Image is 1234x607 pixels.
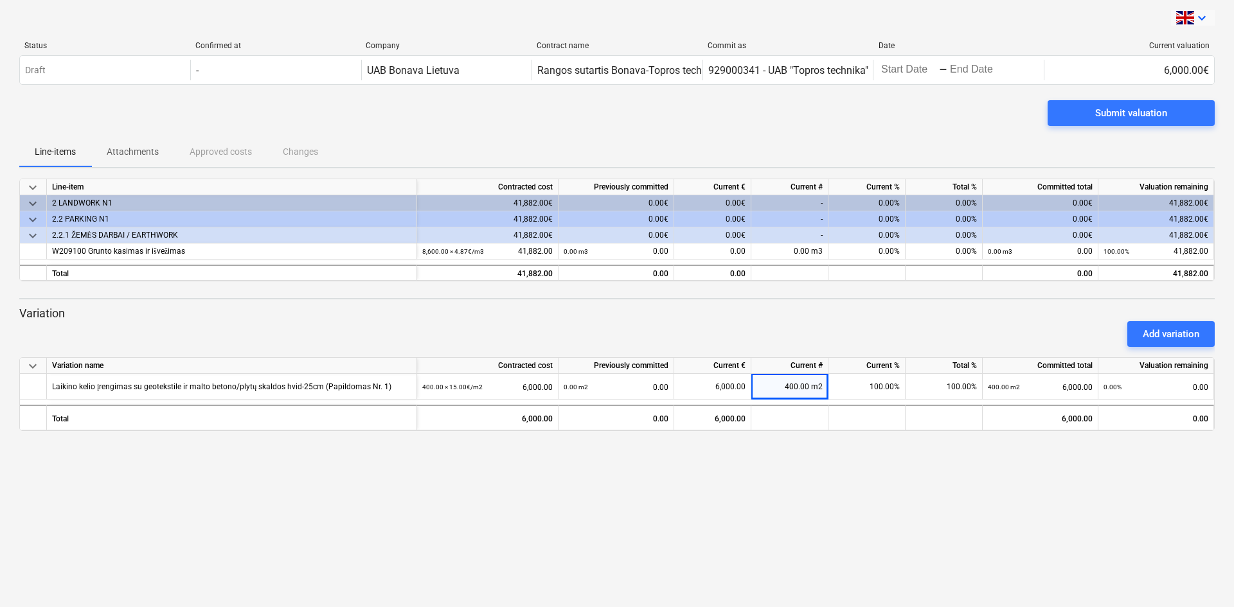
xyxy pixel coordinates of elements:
[1048,100,1215,126] button: Submit valuation
[674,211,751,227] div: 0.00€
[1098,358,1214,374] div: Valuation remaining
[1098,405,1214,430] div: 0.00
[25,228,40,243] span: keyboard_arrow_down
[983,179,1098,195] div: Committed total
[988,248,1012,255] small: 0.00 m3
[417,227,559,243] div: 41,882.00€
[564,243,668,260] div: 0.00
[983,227,1098,243] div: 0.00€
[1104,374,1208,400] div: 0.00
[47,179,417,195] div: Line-item
[879,41,1039,50] div: Date
[983,211,1098,227] div: 0.00€
[417,358,559,374] div: Contracted cost
[19,306,1215,321] p: Variation
[1104,248,1129,255] small: 100.00%
[564,383,588,391] small: 0.00 m2
[196,64,199,76] div: -
[559,227,674,243] div: 0.00€
[367,64,460,76] div: UAB Bonava Lietuva
[107,145,159,159] p: Attachments
[25,212,40,227] span: keyboard_arrow_down
[947,61,1008,79] input: End Date
[751,195,828,211] div: -
[366,41,526,50] div: Company
[1098,211,1214,227] div: 41,882.00€
[47,358,417,374] div: Variation name
[559,405,674,430] div: 0.00
[1095,105,1167,121] div: Submit valuation
[679,374,746,400] div: 6,000.00
[52,374,391,399] div: Laikino kelio įrengimas su geotekstile ir malto betono/plytų skaldos hvid-25cm (Papildomas Nr. 1)
[52,227,411,243] div: 2.2.1 ŽEMĖS DARBAI / EARTHWORK
[1098,227,1214,243] div: 41,882.00€
[564,266,668,282] div: 0.00
[674,195,751,211] div: 0.00€
[879,61,939,79] input: Start Date
[417,179,559,195] div: Contracted cost
[537,64,836,76] div: Rangos sutartis Bonava-Topros technika Nr. LT3-20250708-04.pdf
[906,374,983,400] div: 100.00%
[1194,10,1210,26] i: keyboard_arrow_down
[674,179,751,195] div: Current €
[417,405,559,430] div: 6,000.00
[1143,326,1199,342] div: Add variation
[751,374,828,400] div: 400.00 m2
[988,243,1093,260] div: 0.00
[47,265,417,281] div: Total
[422,266,553,282] div: 41,882.00
[1127,321,1215,347] button: Add variation
[906,179,983,195] div: Total %
[1098,195,1214,211] div: 41,882.00€
[52,211,411,227] div: 2.2 PARKING N1
[537,41,697,50] div: Contract name
[983,405,1098,430] div: 6,000.00
[559,195,674,211] div: 0.00€
[988,374,1093,400] div: 6,000.00
[983,358,1098,374] div: Committed total
[674,265,751,281] div: 0.00
[674,358,751,374] div: Current €
[35,145,76,159] p: Line-items
[751,358,828,374] div: Current #
[25,358,40,374] span: keyboard_arrow_down
[25,64,46,77] p: Draft
[417,211,559,227] div: 41,882.00€
[195,41,356,50] div: Confirmed at
[52,195,411,211] div: 2 LANDWORK N1
[422,243,553,260] div: 41,882.00
[564,374,668,400] div: 0.00
[828,374,906,400] div: 100.00%
[751,179,828,195] div: Current #
[906,211,983,227] div: 0.00%
[906,195,983,211] div: 0.00%
[751,227,828,243] div: -
[1104,266,1208,282] div: 41,882.00
[52,243,411,260] div: W209100 Grunto kasimas ir išvežimas
[559,179,674,195] div: Previously committed
[1104,243,1208,260] div: 41,882.00
[751,243,828,260] div: 0.00 m3
[906,358,983,374] div: Total %
[1098,179,1214,195] div: Valuation remaining
[828,179,906,195] div: Current %
[417,195,559,211] div: 41,882.00€
[906,243,983,260] div: 0.00%
[422,383,483,391] small: 400.00 × 15.00€ / m2
[708,64,868,76] div: 929000341 - UAB "Topros technika"
[828,243,906,260] div: 0.00%
[828,358,906,374] div: Current %
[906,227,983,243] div: 0.00%
[708,41,868,50] div: Commit as
[25,196,40,211] span: keyboard_arrow_down
[674,243,751,260] div: 0.00
[564,248,588,255] small: 0.00 m3
[422,374,553,400] div: 6,000.00
[983,265,1098,281] div: 0.00
[828,227,906,243] div: 0.00%
[828,211,906,227] div: 0.00%
[422,248,484,255] small: 8,600.00 × 4.87€ / m3
[988,383,1020,391] small: 400.00 m2
[25,180,40,195] span: keyboard_arrow_down
[559,211,674,227] div: 0.00€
